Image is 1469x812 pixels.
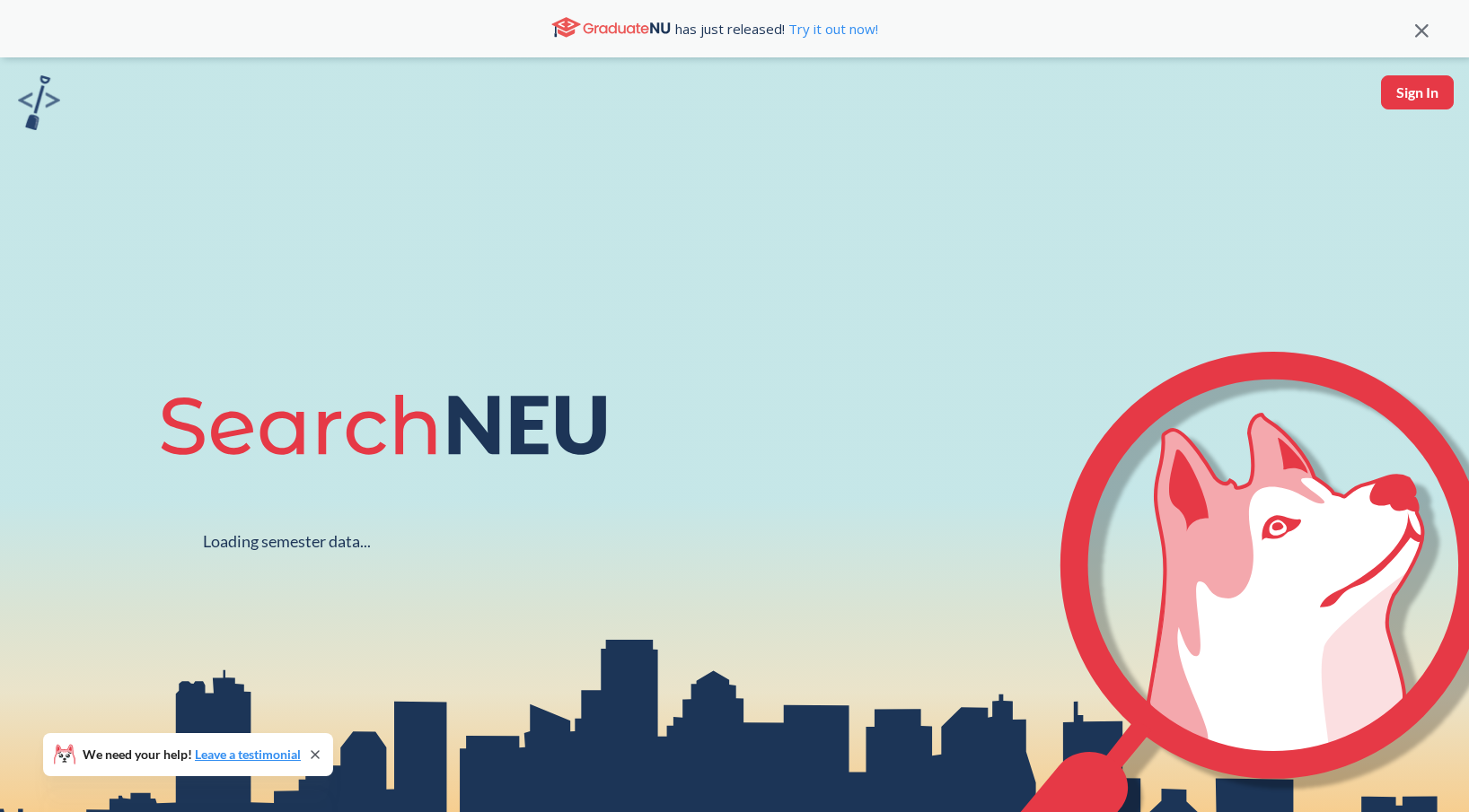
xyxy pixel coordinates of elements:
[195,747,301,762] a: Leave a testimonial
[18,75,60,135] a: sandbox logo
[18,75,60,130] img: sandbox logo
[785,20,878,38] a: Try it out now!
[83,748,301,761] span: We need your help!
[1381,75,1454,109] button: Sign In
[203,531,371,552] div: Loading semester data...
[675,19,878,39] span: has just released!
